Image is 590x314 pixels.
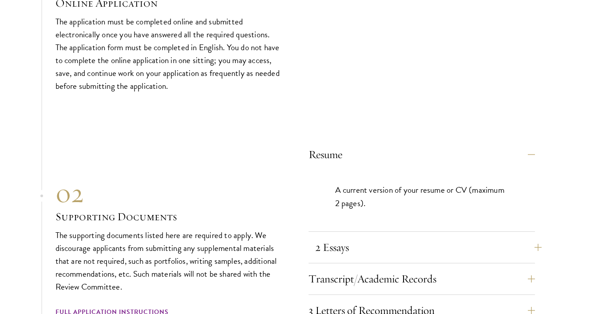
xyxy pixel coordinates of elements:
h3: Supporting Documents [55,209,282,224]
button: 2 Essays [315,237,542,258]
div: 02 [55,177,282,209]
p: A current version of your resume or CV (maximum 2 pages). [335,183,508,209]
p: The supporting documents listed here are required to apply. We discourage applicants from submitt... [55,229,282,293]
p: The application must be completed online and submitted electronically once you have answered all ... [55,15,282,92]
button: Transcript/Academic Records [309,268,535,290]
button: Resume [309,144,535,165]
